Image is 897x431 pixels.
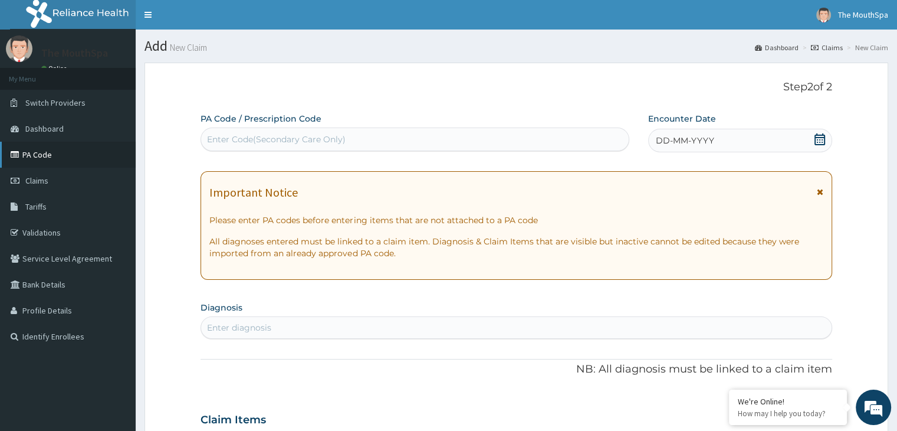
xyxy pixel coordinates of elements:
div: Enter diagnosis [207,322,271,334]
p: Step 2 of 2 [201,81,832,94]
span: We're online! [68,136,163,256]
label: Diagnosis [201,302,242,314]
span: Switch Providers [25,97,86,108]
span: DD-MM-YYYY [656,135,714,146]
span: Dashboard [25,123,64,134]
a: Claims [811,43,843,53]
h3: Claim Items [201,414,266,427]
img: User Image [816,8,831,22]
span: The MouthSpa [838,9,888,20]
h1: Add [144,38,888,54]
a: Dashboard [755,43,799,53]
p: How may I help you today? [738,409,838,419]
li: New Claim [844,43,888,53]
p: Please enter PA codes before entering items that are not attached to a PA code [209,214,823,226]
small: New Claim [167,43,207,52]
div: Enter Code(Secondary Care Only) [207,133,346,145]
img: User Image [6,35,32,62]
label: Encounter Date [648,113,716,125]
div: We're Online! [738,396,838,407]
label: PA Code / Prescription Code [201,113,321,125]
p: The MouthSpa [41,48,108,58]
img: d_794563401_company_1708531726252_794563401 [22,59,48,89]
div: Chat with us now [61,66,198,81]
div: Minimize live chat window [193,6,222,34]
span: Claims [25,175,48,186]
p: All diagnoses entered must be linked to a claim item. Diagnosis & Claim Items that are visible bu... [209,236,823,259]
a: Online [41,64,70,73]
span: Tariffs [25,201,47,212]
textarea: Type your message and hit 'Enter' [6,298,225,339]
p: NB: All diagnosis must be linked to a claim item [201,362,832,377]
h1: Important Notice [209,186,298,199]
